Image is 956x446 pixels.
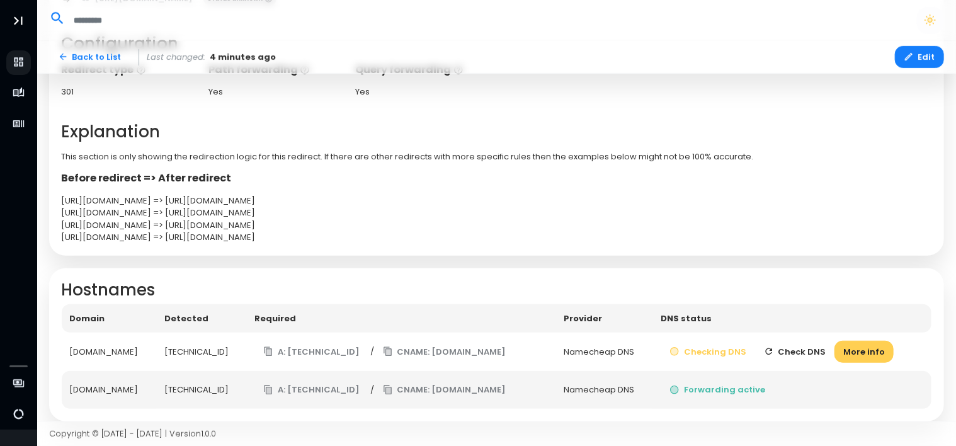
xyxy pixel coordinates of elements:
[356,86,491,98] div: Yes
[564,346,644,358] div: Namecheap DNS
[62,304,157,333] th: Domain
[755,341,835,363] button: Check DNS
[374,341,515,363] button: CNAME: [DOMAIN_NAME]
[661,379,774,401] button: Forwarding active
[661,341,755,363] button: Checking DNS
[70,384,149,396] div: [DOMAIN_NAME]
[208,86,343,98] div: Yes
[210,51,276,64] span: 4 minutes ago
[374,379,515,401] button: CNAME: [DOMAIN_NAME]
[62,195,932,207] div: [URL][DOMAIN_NAME] => [URL][DOMAIN_NAME]
[156,371,246,409] td: [TECHNICAL_ID]
[254,379,368,401] button: A: [TECHNICAL_ID]
[70,346,149,358] div: [DOMAIN_NAME]
[555,304,652,333] th: Provider
[147,51,206,64] span: Last changed:
[156,333,246,371] td: [TECHNICAL_ID]
[156,304,246,333] th: Detected
[62,231,932,244] div: [URL][DOMAIN_NAME] => [URL][DOMAIN_NAME]
[62,86,196,98] div: 301
[246,304,555,333] th: Required
[49,46,130,68] a: Back to List
[652,304,931,333] th: DNS status
[62,219,932,232] div: [URL][DOMAIN_NAME] => [URL][DOMAIN_NAME]
[62,280,932,300] h2: Hostnames
[895,46,944,68] button: Edit
[6,9,30,33] button: Toggle Aside
[246,371,555,409] td: /
[254,341,368,363] button: A: [TECHNICAL_ID]
[564,384,644,396] div: Namecheap DNS
[246,333,555,371] td: /
[834,341,894,363] button: More info
[62,122,932,142] h2: Explanation
[62,151,932,163] p: This section is only showing the redirection logic for this redirect. If there are other redirect...
[49,428,216,440] span: Copyright © [DATE] - [DATE] | Version 1.0.0
[62,171,932,186] p: Before redirect => After redirect
[62,207,932,219] div: [URL][DOMAIN_NAME] => [URL][DOMAIN_NAME]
